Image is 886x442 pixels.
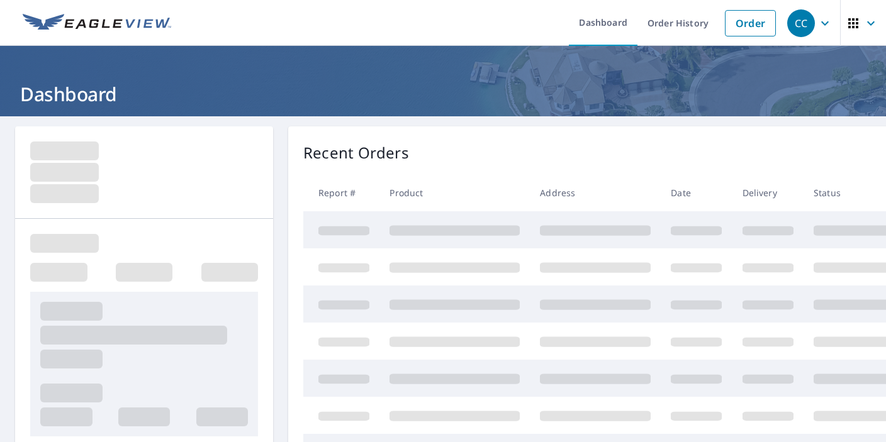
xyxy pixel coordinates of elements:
[661,174,732,211] th: Date
[15,81,871,107] h1: Dashboard
[787,9,815,37] div: CC
[303,174,379,211] th: Report #
[530,174,661,211] th: Address
[303,141,409,164] p: Recent Orders
[23,14,171,33] img: EV Logo
[725,10,776,36] a: Order
[379,174,530,211] th: Product
[732,174,804,211] th: Delivery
